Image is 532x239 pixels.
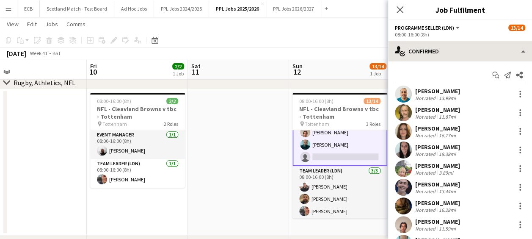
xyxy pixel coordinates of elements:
a: Comms [63,19,89,30]
div: [PERSON_NAME] [415,199,460,207]
div: 18.38mi [437,151,458,157]
span: Tottenham [305,121,329,127]
div: 1 Job [370,70,386,77]
span: 13/14 [369,63,386,69]
button: PPL Jobs 2025/2026 [209,0,266,17]
span: 10 [89,67,97,77]
span: View [7,20,19,28]
span: Jobs [45,20,58,28]
a: View [3,19,22,30]
span: Comms [66,20,85,28]
span: Sun [292,62,303,70]
div: [PERSON_NAME] [415,125,460,132]
span: Sat [191,62,201,70]
h3: NFL - Cleavland Browns v tbc - Tottenham [292,105,387,120]
app-card-role: Event Manager1/108:00-16:00 (8h)[PERSON_NAME] [90,130,185,159]
a: Edit [24,19,40,30]
app-job-card: 08:00-16:00 (8h)13/14NFL - Cleavland Browns v tbc - Tottenham Tottenham3 Roles[PERSON_NAME][PERSO... [292,93,387,218]
span: 11 [190,67,201,77]
button: Ad Hoc Jobs [114,0,154,17]
a: Jobs [42,19,61,30]
h3: Job Fulfilment [388,4,532,15]
span: 08:00-16:00 (8h) [299,98,334,104]
div: [PERSON_NAME] [415,106,460,114]
div: [DATE] [7,49,26,58]
div: 11.59mi [437,225,458,232]
span: 2/2 [166,98,178,104]
div: 11.87mi [437,114,458,120]
span: 2 Roles [164,121,178,127]
div: [PERSON_NAME] [415,162,460,170]
span: Edit [27,20,37,28]
button: Scotland Match - Test Board [40,0,114,17]
div: Not rated [415,207,437,213]
span: 13/14 [508,25,525,31]
span: 13/14 [364,98,380,104]
div: BST [52,50,61,56]
button: ECB [17,0,40,17]
div: 16.28mi [437,207,458,213]
div: 13.44mi [437,188,458,195]
button: Programme Seller (LDN) [395,25,461,31]
span: Fri [90,62,97,70]
app-card-role: Team Leader (LDN)1/108:00-16:00 (8h)[PERSON_NAME] [90,159,185,188]
span: Week 41 [28,50,49,56]
div: Not rated [415,114,437,120]
div: [PERSON_NAME] [415,143,460,151]
span: 08:00-16:00 (8h) [97,98,131,104]
div: Confirmed [388,41,532,61]
span: 12 [291,67,303,77]
button: PPL Jobs 2026/2027 [266,0,321,17]
span: Tottenham [102,121,127,127]
app-job-card: 08:00-16:00 (8h)2/2NFL - Cleavland Browns v tbc - Tottenham Tottenham2 RolesEvent Manager1/108:00... [90,93,185,188]
h3: NFL - Cleavland Browns v tbc - Tottenham [90,105,185,120]
div: 08:00-16:00 (8h) [395,31,525,38]
div: [PERSON_NAME] [415,181,460,188]
span: Programme Seller (LDN) [395,25,454,31]
div: 1 Job [173,70,184,77]
div: 3.89mi [437,170,455,176]
app-card-role: Team Leader (LDN)3/308:00-16:00 (8h)[PERSON_NAME][PERSON_NAME][PERSON_NAME] [292,166,387,220]
div: Not rated [415,95,437,101]
div: Not rated [415,151,437,157]
span: 2/2 [172,63,184,69]
div: [PERSON_NAME] [415,87,460,95]
span: 3 Roles [366,121,380,127]
div: Not rated [415,188,437,195]
div: Not rated [415,225,437,232]
div: [PERSON_NAME] [415,218,460,225]
button: PPL Jobs 2024/2025 [154,0,209,17]
div: 13.99mi [437,95,458,101]
div: 16.77mi [437,132,458,139]
div: Rugby, Athletics, NFL [14,78,75,87]
div: Not rated [415,132,437,139]
div: Not rated [415,170,437,176]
